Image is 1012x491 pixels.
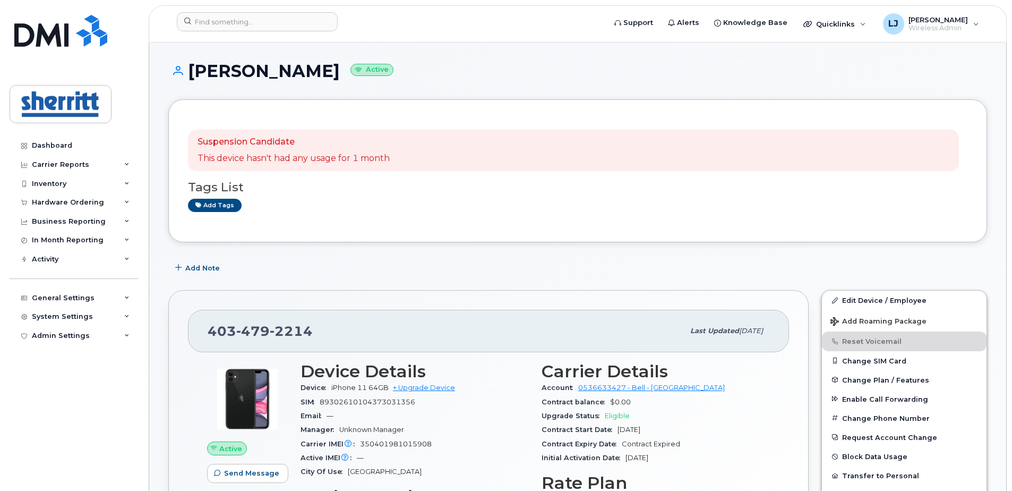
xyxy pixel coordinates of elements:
h3: Tags List [188,181,967,194]
a: 0536633427 - Bell - [GEOGRAPHIC_DATA] [578,384,725,392]
button: Enable Call Forwarding [822,390,987,409]
span: — [327,412,333,420]
span: Enable Call Forwarding [842,395,928,403]
span: Email [301,412,327,420]
a: + Upgrade Device [393,384,455,392]
button: Block Data Usage [822,447,987,466]
a: Edit Device / Employee [822,291,987,310]
span: [DATE] [625,454,648,462]
span: Active [219,444,242,454]
span: Send Message [224,468,279,478]
span: [GEOGRAPHIC_DATA] [348,468,422,476]
span: City Of Use [301,468,348,476]
img: iPhone_11.jpg [216,367,279,431]
button: Send Message [207,464,288,483]
span: Initial Activation Date [542,454,625,462]
button: Change Phone Number [822,409,987,428]
button: Request Account Change [822,428,987,447]
span: iPhone 11 64GB [331,384,389,392]
p: This device hasn't had any usage for 1 month [198,153,390,165]
span: 2214 [270,323,313,339]
button: Change SIM Card [822,351,987,370]
span: 350401981015908 [360,440,432,448]
small: Active [350,64,393,76]
span: Carrier IMEI [301,440,360,448]
h1: [PERSON_NAME] [168,62,987,80]
span: Add Roaming Package [830,317,927,327]
h3: Carrier Details [542,362,770,381]
span: Manager [301,426,339,434]
span: Contract balance [542,398,610,406]
span: Unknown Manager [339,426,404,434]
span: Account [542,384,578,392]
button: Change Plan / Features [822,370,987,390]
button: Add Roaming Package [822,310,987,332]
span: Last updated [690,327,739,335]
span: Eligible [605,412,630,420]
span: — [357,454,364,462]
a: Add tags [188,199,242,212]
span: [DATE] [618,426,640,434]
h3: Device Details [301,362,529,381]
span: Contract Start Date [542,426,618,434]
span: 479 [236,323,270,339]
span: Contract Expiry Date [542,440,622,448]
button: Reset Voicemail [822,332,987,351]
span: Add Note [185,263,220,273]
span: SIM [301,398,320,406]
span: Active IMEI [301,454,357,462]
span: Change Plan / Features [842,376,929,384]
span: Upgrade Status [542,412,605,420]
span: Contract Expired [622,440,680,448]
span: $0.00 [610,398,631,406]
span: 89302610104373031356 [320,398,415,406]
span: 403 [208,323,313,339]
button: Add Note [168,258,229,277]
p: Suspension Candidate [198,136,390,148]
button: Transfer to Personal [822,466,987,485]
span: [DATE] [739,327,763,335]
span: Device [301,384,331,392]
